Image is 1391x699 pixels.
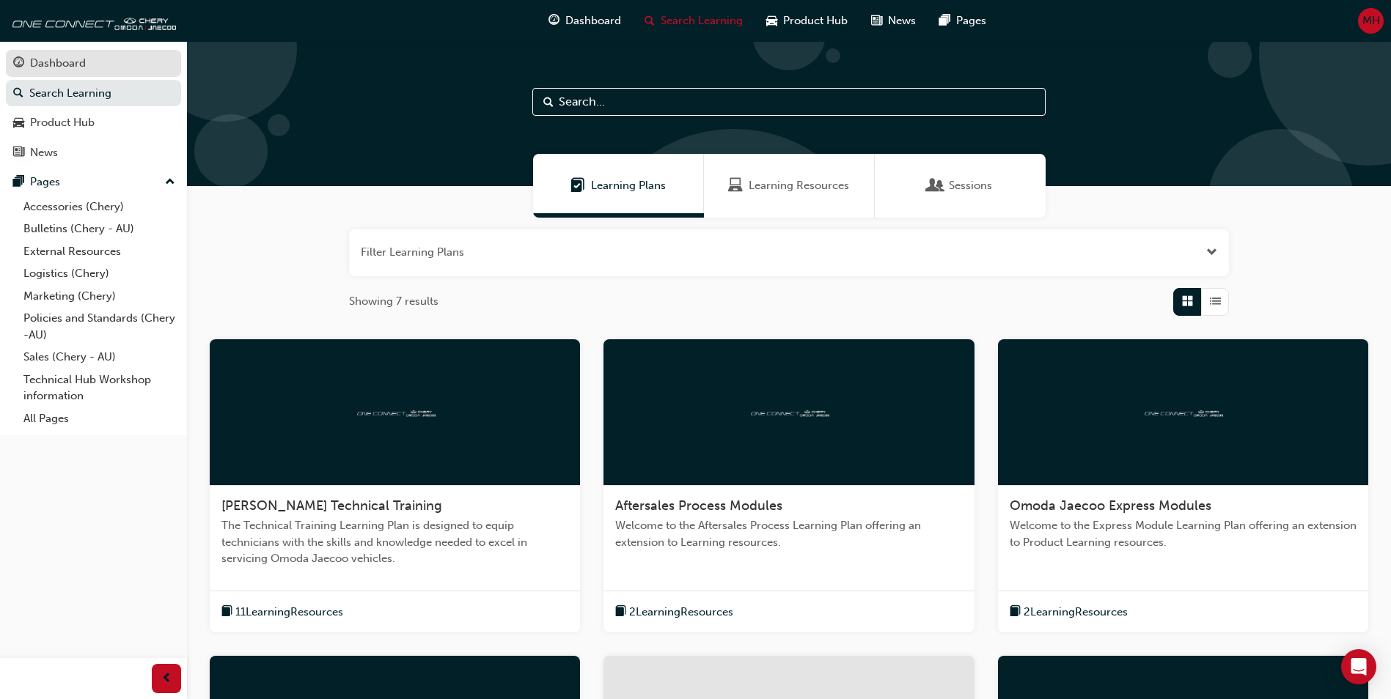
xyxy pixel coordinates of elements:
span: car-icon [766,12,777,30]
span: 2 Learning Resources [629,604,733,621]
span: pages-icon [13,176,24,189]
span: Learning Resources [749,177,849,194]
button: Pages [6,169,181,196]
span: guage-icon [13,57,24,70]
div: Product Hub [30,114,95,131]
a: news-iconNews [859,6,928,36]
a: Sales (Chery - AU) [18,346,181,369]
span: Learning Plans [570,177,585,194]
a: Learning ResourcesLearning Resources [704,154,875,218]
span: book-icon [1010,603,1021,621]
span: Search [543,94,554,111]
button: Open the filter [1206,244,1217,261]
span: pages-icon [939,12,950,30]
a: Technical Hub Workshop information [18,369,181,407]
span: Product Hub [783,12,848,29]
span: car-icon [13,116,24,130]
span: List [1210,293,1221,310]
span: Search Learning [661,12,743,29]
span: search-icon [645,12,655,30]
a: Learning PlansLearning Plans [533,154,704,218]
div: News [30,144,58,161]
span: Aftersales Process Modules [615,498,782,514]
a: Policies and Standards (Chery -AU) [18,307,181,346]
span: 2 Learning Resources [1024,604,1128,621]
a: car-iconProduct Hub [755,6,859,36]
a: SessionsSessions [875,154,1046,218]
span: search-icon [13,87,23,100]
button: book-icon2LearningResources [1010,603,1128,621]
a: Search Learning [6,80,181,107]
a: oneconnectOmoda Jaecoo Express ModulesWelcome to the Express Module Learning Plan offering an ext... [998,339,1368,633]
a: oneconnect[PERSON_NAME] Technical TrainingThe Technical Training Learning Plan is designed to equ... [210,339,580,633]
img: oneconnect [7,6,176,35]
span: Omoda Jaecoo Express Modules [1010,498,1211,514]
span: Learning Plans [591,177,666,194]
span: news-icon [871,12,882,30]
input: Search... [532,88,1046,116]
a: search-iconSearch Learning [633,6,755,36]
button: MH [1358,8,1384,34]
a: Product Hub [6,109,181,136]
span: book-icon [615,603,626,621]
a: News [6,139,181,166]
a: All Pages [18,407,181,430]
span: guage-icon [548,12,559,30]
span: Welcome to the Aftersales Process Learning Plan offering an extension to Learning resources. [615,517,962,550]
img: oneconnect [355,404,436,418]
span: prev-icon [161,670,172,688]
span: Grid [1182,293,1193,310]
span: up-icon [165,173,175,192]
span: news-icon [13,147,24,160]
a: oneconnectAftersales Process ModulesWelcome to the Aftersales Process Learning Plan offering an e... [603,339,974,633]
img: oneconnect [1142,404,1223,418]
a: External Resources [18,240,181,263]
span: Learning Resources [728,177,743,194]
span: Dashboard [565,12,621,29]
div: Dashboard [30,55,86,72]
span: Showing 7 results [349,293,438,310]
span: MH [1362,12,1380,29]
a: pages-iconPages [928,6,998,36]
img: oneconnect [749,404,829,418]
div: Open Intercom Messenger [1341,649,1376,684]
span: News [888,12,916,29]
span: book-icon [221,603,232,621]
a: Accessories (Chery) [18,196,181,218]
button: DashboardSearch LearningProduct HubNews [6,47,181,169]
a: guage-iconDashboard [537,6,633,36]
span: The Technical Training Learning Plan is designed to equip technicians with the skills and knowled... [221,517,568,567]
a: Dashboard [6,50,181,77]
a: Marketing (Chery) [18,285,181,308]
span: 11 Learning Resources [235,604,343,621]
a: Bulletins (Chery - AU) [18,218,181,240]
span: Welcome to the Express Module Learning Plan offering an extension to Product Learning resources. [1010,517,1357,550]
button: book-icon2LearningResources [615,603,733,621]
span: Pages [956,12,986,29]
span: Sessions [928,177,943,194]
a: Logistics (Chery) [18,262,181,285]
div: Pages [30,174,60,191]
button: book-icon11LearningResources [221,603,343,621]
span: Sessions [949,177,992,194]
span: [PERSON_NAME] Technical Training [221,498,442,514]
